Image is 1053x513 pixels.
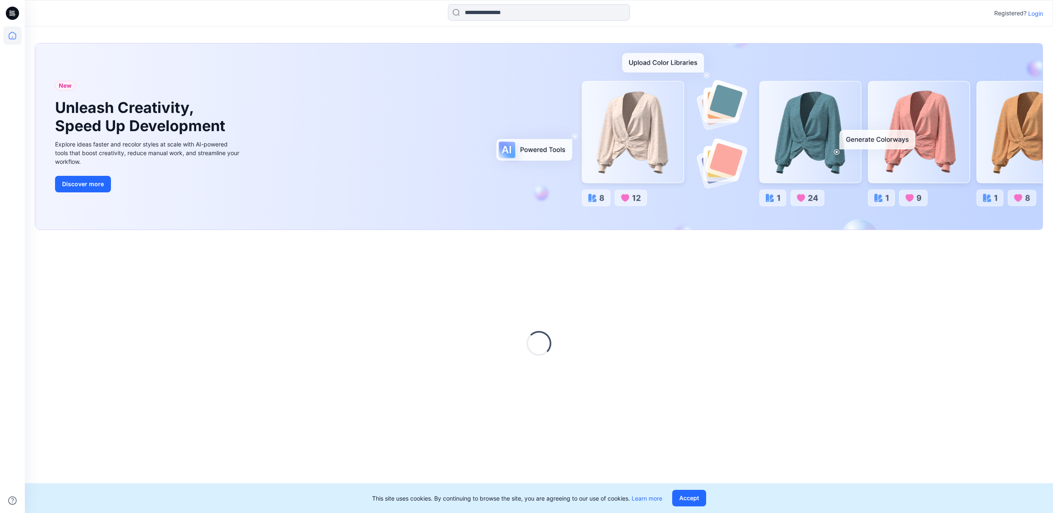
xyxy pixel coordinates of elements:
[1028,9,1043,18] p: Login
[372,494,662,503] p: This site uses cookies. By continuing to browse the site, you are agreeing to our use of cookies.
[59,81,72,91] span: New
[994,8,1027,18] p: Registered?
[55,176,111,192] button: Discover more
[55,176,241,192] a: Discover more
[632,495,662,502] a: Learn more
[55,140,241,166] div: Explore ideas faster and recolor styles at scale with AI-powered tools that boost creativity, red...
[55,99,229,134] h1: Unleash Creativity, Speed Up Development
[672,490,706,506] button: Accept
